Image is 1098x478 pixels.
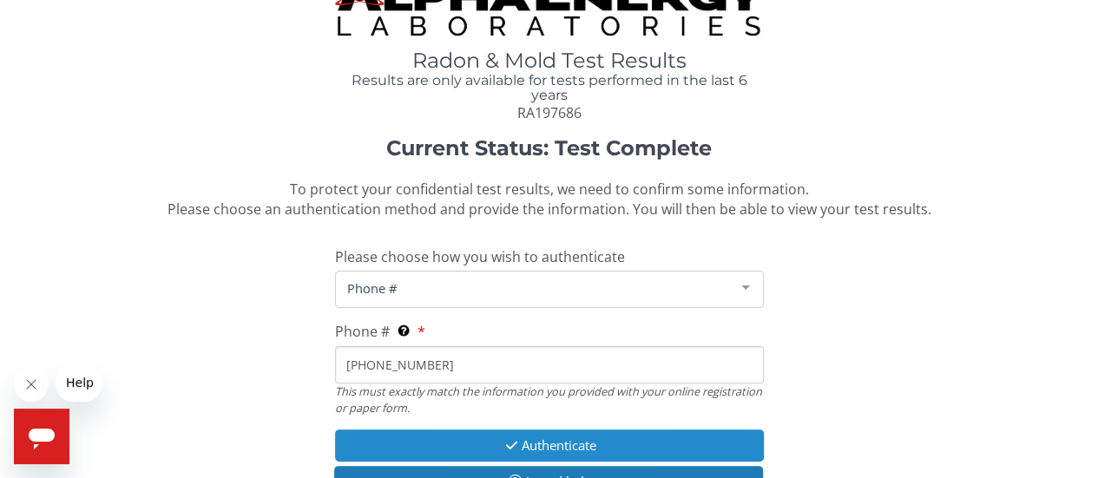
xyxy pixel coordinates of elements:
[14,409,69,464] iframe: Button to launch messaging window
[335,73,764,103] h4: Results are only available for tests performed in the last 6 years
[335,429,764,462] button: Authenticate
[335,247,625,266] span: Please choose how you wish to authenticate
[343,278,728,298] span: Phone #
[517,103,582,122] span: RA197686
[14,367,49,402] iframe: Close message
[386,135,712,160] strong: Current Status: Test Complete
[168,180,931,219] span: To protect your confidential test results, we need to confirm some information. Please choose an ...
[335,383,764,416] div: This must exactly match the information you provided with your online registration or paper form.
[335,49,764,72] h1: Radon & Mold Test Results
[56,363,102,402] iframe: Message from company
[335,322,390,341] span: Phone #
